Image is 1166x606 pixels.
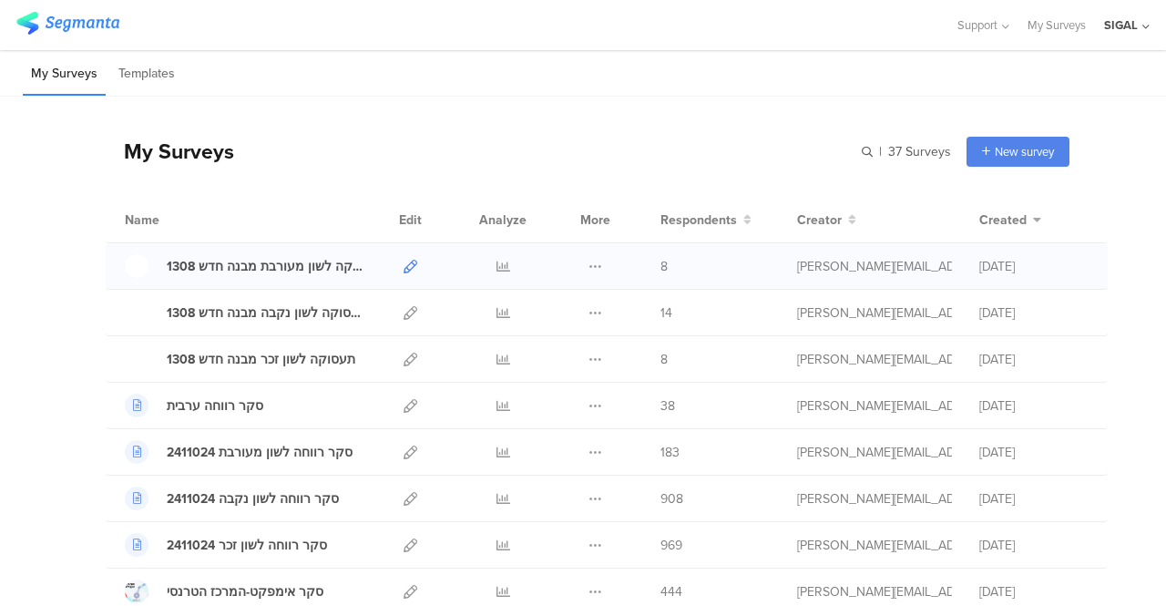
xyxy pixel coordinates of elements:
div: תעסוקה לשון מעורבת מבנה חדש 1308 [167,257,363,276]
span: New survey [995,143,1054,160]
a: סקר רווחה לשון מעורבת 2411024 [125,440,353,464]
a: תעסוקה לשון מעורבת מבנה חדש 1308 [125,254,363,278]
button: Respondents [660,211,752,230]
div: סקר רווחה לשון זכר 2411024 [167,536,327,555]
img: segmanta logo [16,12,119,35]
a: תעסוקה לשון זכר מבנה חדש 1308 [125,347,355,371]
div: סקר רווחה לשון מעורבת 2411024 [167,443,353,462]
div: sigal@lgbt.org.il [797,536,952,555]
a: סקר רווחה ערבית [125,394,263,417]
div: [DATE] [979,396,1089,416]
li: Templates [110,53,183,96]
div: More [576,197,615,242]
button: Created [979,211,1041,230]
div: סקר רווחה ערבית [167,396,263,416]
span: 8 [660,350,668,369]
span: Created [979,211,1027,230]
div: sigal@lgbt.org.il [797,582,952,601]
div: sigal@lgbt.org.il [797,443,952,462]
span: 183 [660,443,680,462]
span: 38 [660,396,675,416]
div: תעסוקה לשון נקבה מבנה חדש 1308 [167,303,363,323]
span: 8 [660,257,668,276]
a: תעסוקה לשון נקבה מבנה חדש 1308 [125,301,363,324]
div: סקר אימפקט-המרכז הטרנסי [167,582,323,601]
span: 444 [660,582,682,601]
div: [DATE] [979,443,1089,462]
span: 908 [660,489,683,508]
a: סקר רווחה לשון נקבה 2411024 [125,487,339,510]
span: | [876,142,885,161]
div: My Surveys [106,136,234,167]
span: 969 [660,536,682,555]
div: sigal@lgbt.org.il [797,257,952,276]
div: [DATE] [979,350,1089,369]
div: Edit [391,197,430,242]
div: sigal@lgbt.org.il [797,350,952,369]
div: תעסוקה לשון זכר מבנה חדש 1308 [167,350,355,369]
div: sigal@lgbt.org.il [797,303,952,323]
div: [DATE] [979,257,1089,276]
div: Name [125,211,234,230]
div: [DATE] [979,582,1089,601]
a: סקר אימפקט-המרכז הטרנסי [125,580,323,603]
div: Analyze [476,197,530,242]
button: Creator [797,211,856,230]
div: [DATE] [979,489,1089,508]
span: 37 Surveys [888,142,951,161]
span: Creator [797,211,842,230]
span: 14 [660,303,672,323]
div: sigal@lgbt.org.il [797,489,952,508]
div: SIGAL [1104,16,1138,34]
span: Respondents [660,211,737,230]
div: סקר רווחה לשון נקבה 2411024 [167,489,339,508]
li: My Surveys [23,53,106,96]
span: Support [957,16,997,34]
div: sigal@lgbt.org.il [797,396,952,416]
div: [DATE] [979,303,1089,323]
div: [DATE] [979,536,1089,555]
a: סקר רווחה לשון זכר 2411024 [125,533,327,557]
